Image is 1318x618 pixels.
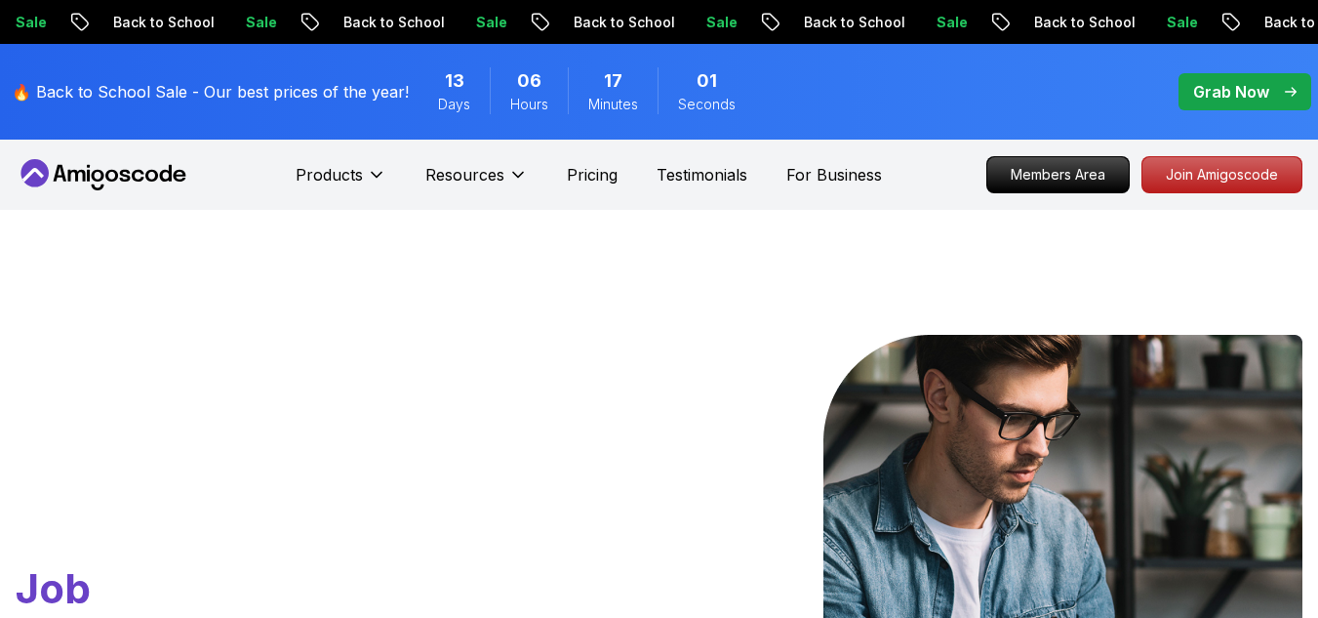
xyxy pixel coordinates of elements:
span: Seconds [678,95,736,114]
p: Sale [1150,13,1213,32]
p: Back to School [327,13,459,32]
p: Back to School [1018,13,1150,32]
a: Join Amigoscode [1141,156,1302,193]
p: Products [296,163,363,186]
h1: Go From Learning to Hired: Master Java, Spring Boot & Cloud Skills That Get You the [16,335,534,617]
p: Back to School [787,13,920,32]
a: Pricing [567,163,618,186]
a: Testimonials [657,163,747,186]
p: Back to School [97,13,229,32]
span: 17 Minutes [604,67,622,95]
span: Minutes [588,95,638,114]
p: Join Amigoscode [1142,157,1301,192]
a: Members Area [986,156,1130,193]
p: Back to School [557,13,690,32]
span: 13 Days [445,67,464,95]
span: Days [438,95,470,114]
p: Sale [690,13,752,32]
p: Grab Now [1193,80,1269,103]
span: Job [16,563,91,613]
p: Sale [459,13,522,32]
span: 1 Seconds [697,67,717,95]
p: Resources [425,163,504,186]
span: Hours [510,95,548,114]
p: Sale [920,13,982,32]
p: Members Area [987,157,1129,192]
span: 6 Hours [517,67,541,95]
p: Sale [229,13,292,32]
button: Resources [425,163,528,202]
button: Products [296,163,386,202]
p: 🔥 Back to School Sale - Our best prices of the year! [12,80,409,103]
a: For Business [786,163,882,186]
